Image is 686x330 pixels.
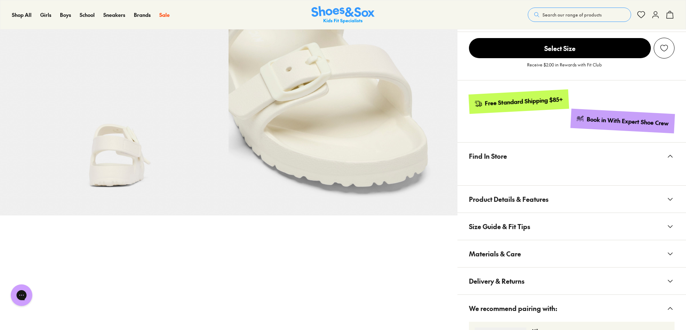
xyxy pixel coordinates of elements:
[469,298,557,319] span: We recommend pairing with:
[40,11,51,18] span: Girls
[40,11,51,19] a: Girls
[528,8,631,22] button: Search our range of products
[12,11,32,19] a: Shop All
[103,11,125,18] span: Sneakers
[457,186,686,213] button: Product Details & Features
[587,115,669,127] div: Book in With Expert Shoe Crew
[469,270,525,292] span: Delivery & Returns
[159,11,170,19] a: Sale
[457,268,686,294] button: Delivery & Returns
[469,243,521,264] span: Materials & Care
[542,11,602,18] span: Search our range of products
[103,11,125,19] a: Sneakers
[7,282,36,308] iframe: Gorgias live chat messenger
[469,38,651,59] button: Select Size
[484,96,563,107] div: Free Standard Shipping $85+
[457,213,686,240] button: Size Guide & Fit Tips
[134,11,151,19] a: Brands
[468,89,569,114] a: Free Standard Shipping $85+
[469,145,507,167] span: Find In Store
[159,11,170,18] span: Sale
[60,11,71,18] span: Boys
[80,11,95,18] span: School
[469,216,530,237] span: Size Guide & Fit Tips
[311,6,375,24] a: Shoes & Sox
[457,240,686,267] button: Materials & Care
[527,61,602,74] p: Receive $2.00 in Rewards with Fit Club
[60,11,71,19] a: Boys
[457,143,686,169] button: Find In Store
[80,11,95,19] a: School
[12,11,32,18] span: Shop All
[469,169,675,177] iframe: Find in Store
[311,6,375,24] img: SNS_Logo_Responsive.svg
[134,11,151,18] span: Brands
[654,38,675,59] button: Add to Wishlist
[469,189,549,210] span: Product Details & Features
[457,295,686,322] button: We recommend pairing with:
[570,109,675,134] a: Book in With Expert Shoe Crew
